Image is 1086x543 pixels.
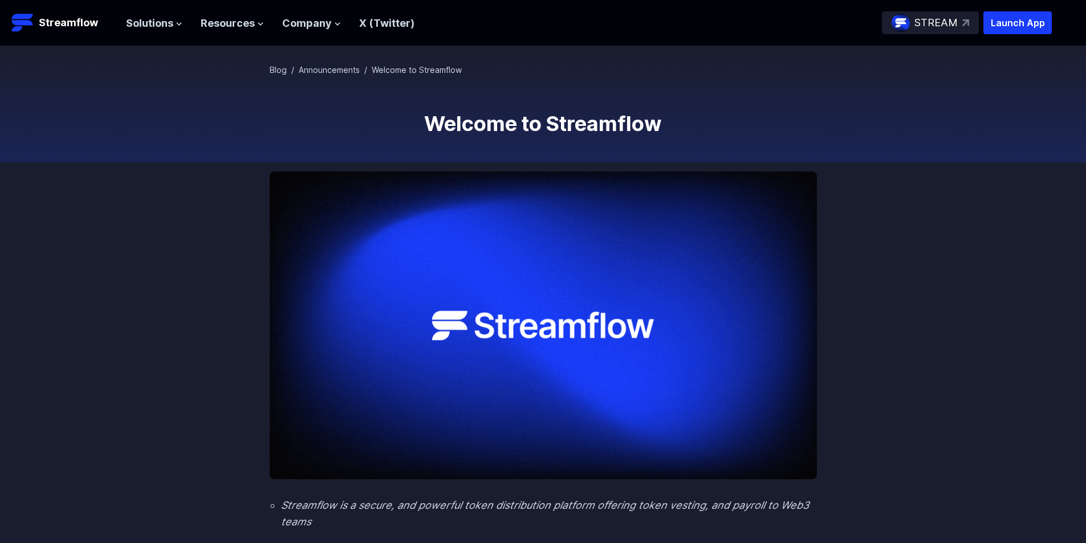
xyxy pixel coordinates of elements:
h1: Welcome to Streamflow [270,112,817,135]
a: Blog [270,65,287,75]
a: X (Twitter) [359,17,414,29]
button: Launch App [983,11,1052,34]
span: / [364,65,367,75]
a: Announcements [299,65,360,75]
span: Solutions [126,15,173,32]
span: Company [282,15,332,32]
img: Streamflow Logo [11,11,34,34]
a: STREAM [882,11,979,34]
img: streamflow-logo-circle.png [892,14,910,32]
img: Welcome to Streamflow [270,172,817,479]
img: top-right-arrow.svg [962,19,969,26]
span: Welcome to Streamflow [372,65,462,75]
span: Resources [201,15,255,32]
span: / [291,65,294,75]
button: Solutions [126,15,182,32]
em: Streamflow is a secure, and powerful token distribution platform offering token vesting, and payr... [281,499,809,528]
button: Company [282,15,341,32]
p: Streamflow [39,15,98,31]
p: STREAM [914,15,958,31]
a: Streamflow [11,11,115,34]
button: Resources [201,15,264,32]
